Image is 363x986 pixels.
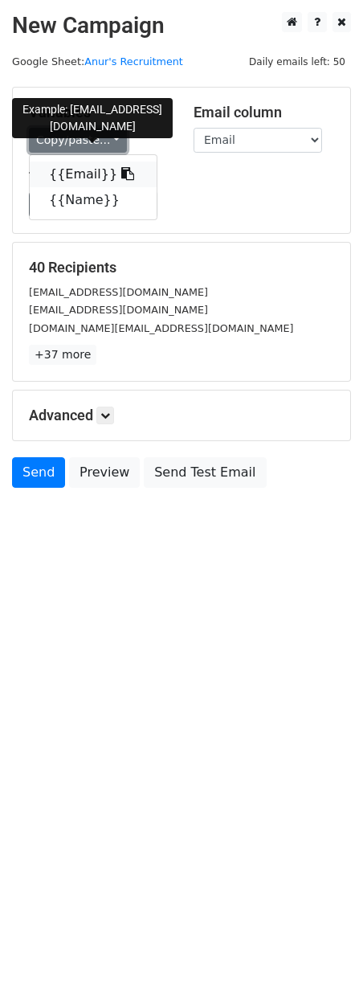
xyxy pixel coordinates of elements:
h2: New Campaign [12,12,351,39]
h5: Advanced [29,407,334,424]
h5: Email column [194,104,334,121]
a: Send [12,457,65,488]
small: [DOMAIN_NAME][EMAIL_ADDRESS][DOMAIN_NAME] [29,322,293,334]
a: {{Name}} [30,187,157,213]
h5: 40 Recipients [29,259,334,276]
small: [EMAIL_ADDRESS][DOMAIN_NAME] [29,286,208,298]
a: Preview [69,457,140,488]
a: +37 more [29,345,96,365]
small: [EMAIL_ADDRESS][DOMAIN_NAME] [29,304,208,316]
a: Send Test Email [144,457,266,488]
a: Anur's Recruitment [84,55,183,68]
div: Example: [EMAIL_ADDRESS][DOMAIN_NAME] [12,98,173,138]
a: Daily emails left: 50 [243,55,351,68]
iframe: Chat Widget [283,909,363,986]
span: Daily emails left: 50 [243,53,351,71]
a: {{Email}} [30,162,157,187]
small: Google Sheet: [12,55,183,68]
